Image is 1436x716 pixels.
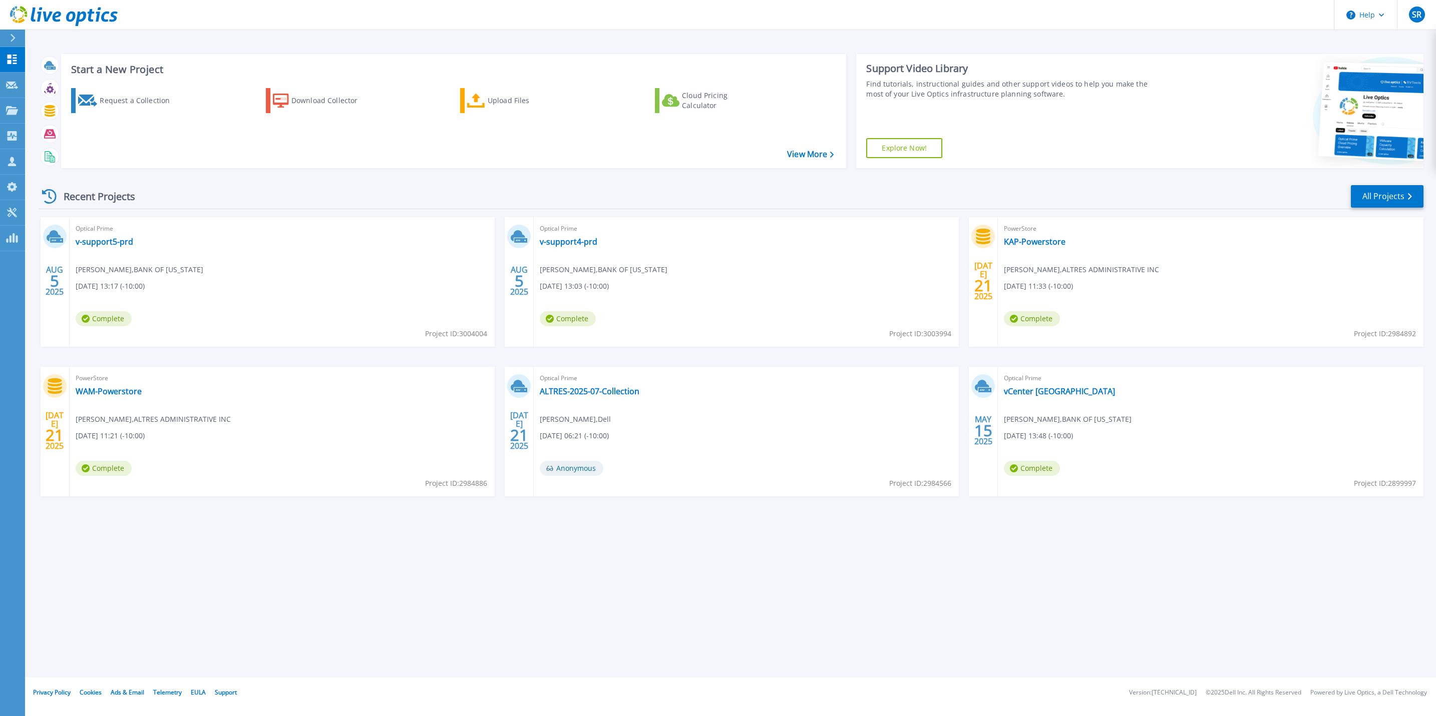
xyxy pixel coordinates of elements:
span: 21 [974,281,992,290]
div: Recent Projects [39,184,149,209]
span: 5 [50,277,59,285]
span: PowerStore [1004,223,1417,234]
span: Project ID: 2984886 [425,478,487,489]
a: View More [787,150,834,159]
a: Cookies [80,688,102,696]
span: [PERSON_NAME] , BANK OF [US_STATE] [1004,414,1132,425]
span: [PERSON_NAME] , BANK OF [US_STATE] [76,264,203,275]
a: Ads & Email [111,688,144,696]
a: Upload Files [460,88,572,113]
h3: Start a New Project [71,64,834,75]
a: Privacy Policy [33,688,71,696]
span: 5 [515,277,524,285]
a: vCenter [GEOGRAPHIC_DATA] [1004,386,1115,396]
div: [DATE] 2025 [510,412,529,449]
span: [PERSON_NAME] , ALTRES ADMINISTRATIVE INC [76,414,231,425]
div: Upload Files [488,91,568,111]
a: Support [215,688,237,696]
span: [PERSON_NAME] , Dell [540,414,611,425]
li: Version: [TECHNICAL_ID] [1129,689,1197,696]
span: Optical Prime [540,373,953,384]
span: [PERSON_NAME] , BANK OF [US_STATE] [540,264,667,275]
a: Download Collector [266,88,378,113]
a: Telemetry [153,688,182,696]
li: © 2025 Dell Inc. All Rights Reserved [1206,689,1301,696]
a: All Projects [1351,185,1423,208]
span: Complete [76,311,132,326]
a: Explore Now! [866,138,942,158]
span: [PERSON_NAME] , ALTRES ADMINISTRATIVE INC [1004,264,1159,275]
div: Request a Collection [100,91,180,111]
div: AUG 2025 [510,263,529,299]
span: Complete [1004,311,1060,326]
div: AUG 2025 [45,263,64,299]
span: [DATE] 13:17 (-10:00) [76,281,145,292]
span: Project ID: 2984566 [889,478,951,489]
span: PowerStore [76,373,489,384]
a: EULA [191,688,206,696]
div: [DATE] 2025 [974,263,993,299]
span: Project ID: 3004004 [425,328,487,339]
div: Cloud Pricing Calculator [682,91,762,111]
div: MAY 2025 [974,412,993,449]
span: [DATE] 06:21 (-10:00) [540,430,609,441]
span: [DATE] 11:21 (-10:00) [76,430,145,441]
span: Complete [540,311,596,326]
span: [DATE] 13:03 (-10:00) [540,281,609,292]
span: Complete [1004,461,1060,476]
span: Optical Prime [1004,373,1417,384]
span: Anonymous [540,461,603,476]
a: v-support4-prd [540,237,597,247]
a: WAM-Powerstore [76,386,142,396]
a: Request a Collection [71,88,183,113]
span: Project ID: 2899997 [1354,478,1416,489]
a: v-support5-prd [76,237,133,247]
span: Project ID: 2984892 [1354,328,1416,339]
div: [DATE] 2025 [45,412,64,449]
div: Support Video Library [866,62,1161,75]
span: Optical Prime [76,223,489,234]
span: Optical Prime [540,223,953,234]
a: Cloud Pricing Calculator [655,88,767,113]
span: [DATE] 11:33 (-10:00) [1004,281,1073,292]
span: SR [1412,11,1421,19]
span: Project ID: 3003994 [889,328,951,339]
span: 21 [46,431,64,439]
a: KAP-Powerstore [1004,237,1065,247]
span: [DATE] 13:48 (-10:00) [1004,430,1073,441]
span: 15 [974,426,992,435]
a: ALTRES-2025-07-Collection [540,386,639,396]
div: Find tutorials, instructional guides and other support videos to help you make the most of your L... [866,79,1161,99]
li: Powered by Live Optics, a Dell Technology [1310,689,1427,696]
span: 21 [510,431,528,439]
span: Complete [76,461,132,476]
div: Download Collector [291,91,372,111]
